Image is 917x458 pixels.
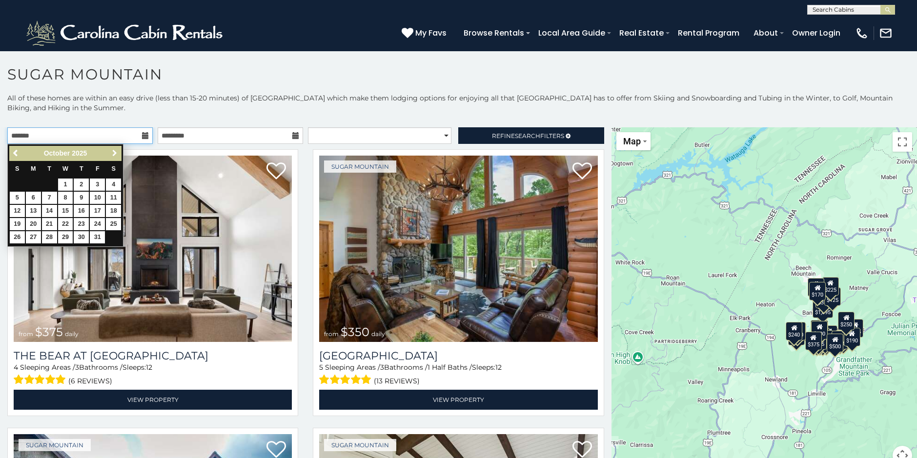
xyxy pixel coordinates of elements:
[68,375,112,387] span: (6 reviews)
[106,179,121,191] a: 4
[812,320,828,339] div: $265
[815,332,831,351] div: $350
[533,24,610,41] a: Local Area Guide
[58,205,73,217] a: 15
[805,331,822,350] div: $375
[319,156,597,342] a: Grouse Moor Lodge from $350 daily
[14,349,292,362] h3: The Bear At Sugar Mountain
[90,192,105,204] a: 10
[24,19,227,48] img: White-1-2.png
[10,218,25,230] a: 19
[44,149,70,157] span: October
[808,278,824,297] div: $240
[809,281,826,300] div: $170
[855,26,869,40] img: phone-regular-white.png
[371,330,385,338] span: daily
[112,165,116,172] span: Saturday
[90,218,105,230] a: 24
[26,192,41,204] a: 6
[58,231,73,243] a: 29
[42,231,57,243] a: 28
[74,205,89,217] a: 16
[72,149,87,157] span: 2025
[42,205,57,217] a: 14
[492,132,564,139] span: Refine Filters
[80,165,83,172] span: Thursday
[106,205,121,217] a: 18
[824,287,841,306] div: $125
[572,161,592,182] a: Add to favorites
[838,311,855,330] div: $250
[266,161,286,182] a: Add to favorites
[815,289,832,308] div: $350
[811,320,827,339] div: $190
[319,349,597,362] h3: Grouse Moor Lodge
[458,127,604,144] a: RefineSearchFilters
[14,156,292,342] img: The Bear At Sugar Mountain
[749,24,783,41] a: About
[42,192,57,204] a: 7
[832,331,848,349] div: $195
[787,24,845,41] a: Owner Login
[827,334,843,352] div: $500
[614,24,669,41] a: Real Estate
[10,147,22,159] a: Previous
[402,27,449,40] a: My Favs
[822,277,839,296] div: $225
[62,165,68,172] span: Wednesday
[26,205,41,217] a: 13
[415,27,447,39] span: My Favs
[341,325,369,339] span: $350
[15,165,19,172] span: Sunday
[108,147,121,159] a: Next
[47,165,51,172] span: Tuesday
[324,439,396,451] a: Sugar Mountain
[26,218,41,230] a: 20
[847,319,863,338] div: $155
[319,362,597,387] div: Sleeping Areas / Bathrooms / Sleeps:
[515,132,540,139] span: Search
[809,332,825,350] div: $155
[90,179,105,191] a: 3
[879,26,893,40] img: mail-regular-white.png
[19,439,91,451] a: Sugar Mountain
[106,192,121,204] a: 11
[75,363,79,372] span: 3
[146,363,152,372] span: 12
[374,375,420,387] span: (13 reviews)
[324,160,396,173] a: Sugar Mountain
[813,299,833,318] div: $1,095
[74,231,89,243] a: 30
[893,132,912,152] button: Toggle fullscreen view
[19,330,33,338] span: from
[14,363,18,372] span: 4
[319,349,597,362] a: [GEOGRAPHIC_DATA]
[74,179,89,191] a: 2
[319,363,323,372] span: 5
[495,363,502,372] span: 12
[623,136,641,146] span: Map
[90,231,105,243] a: 31
[111,149,119,157] span: Next
[616,132,651,150] button: Change map style
[319,390,597,410] a: View Property
[58,179,73,191] a: 1
[31,165,36,172] span: Monday
[14,362,292,387] div: Sleeping Areas / Bathrooms / Sleeps:
[12,149,20,157] span: Previous
[26,231,41,243] a: 27
[42,218,57,230] a: 21
[459,24,529,41] a: Browse Rentals
[821,325,837,344] div: $200
[380,363,384,372] span: 3
[10,205,25,217] a: 12
[673,24,744,41] a: Rental Program
[90,205,105,217] a: 17
[14,390,292,410] a: View Property
[811,320,828,339] div: $300
[844,327,860,346] div: $190
[74,192,89,204] a: 9
[96,165,100,172] span: Friday
[65,330,79,338] span: daily
[106,218,121,230] a: 25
